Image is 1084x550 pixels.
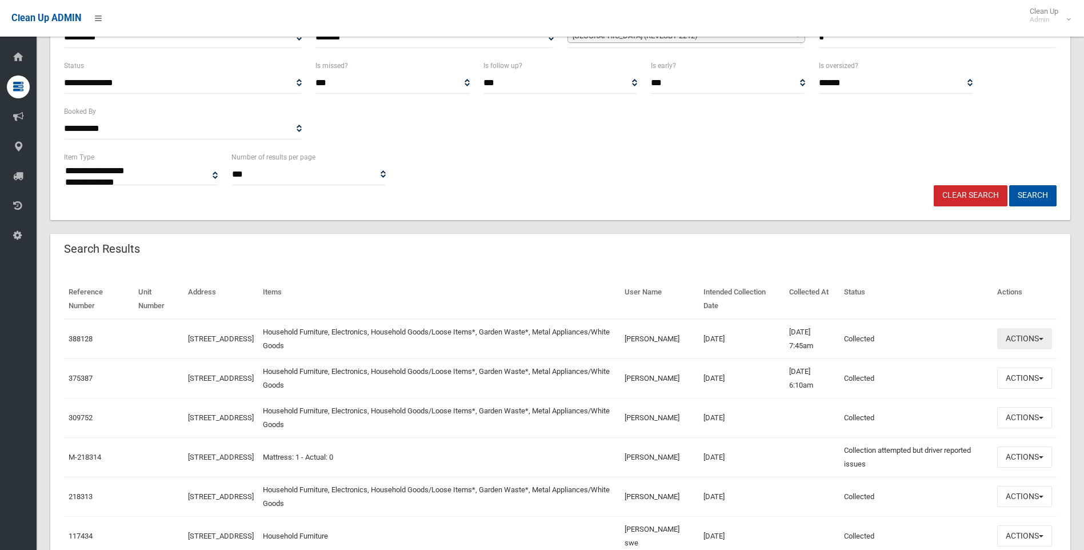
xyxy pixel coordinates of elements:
td: Household Furniture, Electronics, Household Goods/Loose Items*, Garden Waste*, Metal Appliances/W... [258,477,621,516]
td: Collection attempted but driver reported issues [839,437,993,477]
td: [DATE] [699,358,785,398]
header: Search Results [50,238,154,260]
a: [STREET_ADDRESS] [188,334,254,343]
a: 218313 [69,492,93,501]
td: [PERSON_NAME] [620,477,699,516]
label: Is follow up? [483,59,522,72]
label: Number of results per page [231,151,315,164]
td: [DATE] [699,477,785,516]
th: User Name [620,280,699,319]
a: [STREET_ADDRESS] [188,453,254,461]
td: [DATE] [699,398,785,437]
a: [STREET_ADDRESS] [188,532,254,540]
label: Is missed? [315,59,348,72]
td: [PERSON_NAME] [620,358,699,398]
td: Collected [839,358,993,398]
td: [PERSON_NAME] [620,319,699,359]
a: 117434 [69,532,93,540]
label: Item Type [64,151,94,164]
th: Status [839,280,993,319]
td: Household Furniture, Electronics, Household Goods/Loose Items*, Garden Waste*, Metal Appliances/W... [258,358,621,398]
td: [DATE] 6:10am [785,358,839,398]
td: Household Furniture, Electronics, Household Goods/Loose Items*, Garden Waste*, Metal Appliances/W... [258,319,621,359]
th: Intended Collection Date [699,280,785,319]
button: Actions [997,368,1052,389]
a: 309752 [69,413,93,422]
a: M-218314 [69,453,101,461]
td: [DATE] 7:45am [785,319,839,359]
label: Booked By [64,105,96,118]
span: Clean Up [1024,7,1070,24]
td: Household Furniture, Electronics, Household Goods/Loose Items*, Garden Waste*, Metal Appliances/W... [258,398,621,437]
a: 375387 [69,374,93,382]
label: Is oversized? [819,59,858,72]
button: Actions [997,525,1052,547]
label: Is early? [651,59,676,72]
th: Reference Number [64,280,134,319]
button: Actions [997,447,1052,468]
label: Status [64,59,84,72]
button: Actions [997,328,1052,349]
a: [STREET_ADDRESS] [188,492,254,501]
td: [PERSON_NAME] [620,398,699,437]
button: Search [1009,185,1057,206]
th: Address [183,280,258,319]
a: [STREET_ADDRESS] [188,413,254,422]
th: Unit Number [134,280,183,319]
td: [PERSON_NAME] [620,437,699,477]
td: [DATE] [699,437,785,477]
th: Items [258,280,621,319]
td: Collected [839,319,993,359]
a: [STREET_ADDRESS] [188,374,254,382]
small: Admin [1030,15,1058,24]
button: Actions [997,407,1052,428]
td: Mattress: 1 - Actual: 0 [258,437,621,477]
a: 388128 [69,334,93,343]
td: Collected [839,477,993,516]
button: Actions [997,486,1052,507]
td: [DATE] [699,319,785,359]
th: Actions [993,280,1057,319]
span: Clean Up ADMIN [11,13,81,23]
a: Clear Search [934,185,1007,206]
td: Collected [839,398,993,437]
th: Collected At [785,280,839,319]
